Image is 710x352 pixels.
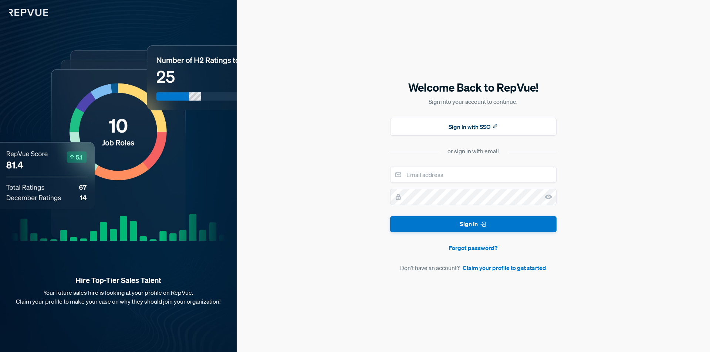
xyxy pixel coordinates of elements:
[390,118,557,136] button: Sign In with SSO
[390,167,557,183] input: Email address
[463,263,546,272] a: Claim your profile to get started
[390,80,557,95] h5: Welcome Back to RepVue!
[390,243,557,252] a: Forgot password?
[12,276,225,285] strong: Hire Top-Tier Sales Talent
[12,288,225,306] p: Your future sales hire is looking at your profile on RepVue. Claim your profile to make your case...
[390,97,557,106] p: Sign into your account to continue.
[390,263,557,272] article: Don't have an account?
[447,147,499,156] div: or sign in with email
[390,216,557,233] button: Sign In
